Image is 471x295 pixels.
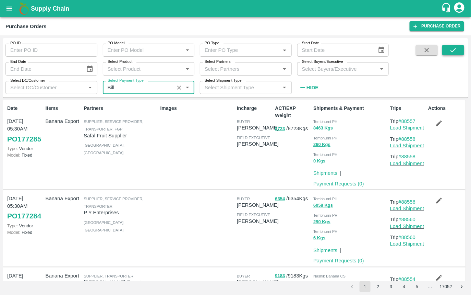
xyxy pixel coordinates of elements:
[390,161,424,166] a: Load Shipment
[399,235,416,240] a: #88560
[237,136,270,140] span: field executive
[7,229,43,236] p: Fixed
[1,1,17,16] button: open drawer
[202,64,278,73] input: Select Partners
[7,223,43,229] p: Vendor
[205,78,242,83] label: Select Shipment Type
[237,197,250,201] span: buyer
[108,59,132,65] label: Select Product
[360,281,371,292] button: page 1
[390,117,426,125] p: Trip
[7,152,20,158] span: Model:
[275,125,311,133] p: / 8723 Kgs
[108,78,144,83] label: Select Payment Type
[313,120,338,124] span: Tembhurni PH
[237,201,279,209] p: [PERSON_NAME]
[297,82,321,93] button: Hide
[7,145,43,152] p: Vendor
[399,281,410,292] button: Go to page 4
[456,281,467,292] button: Go to next page
[7,133,41,145] a: PO177285
[386,281,397,292] button: Go to page 3
[7,272,43,287] p: [DATE] 05:30AM
[438,281,454,292] button: Go to page 17052
[7,210,41,222] a: PO177284
[84,120,143,131] span: Supplier, Service Provider, Transporter, FGP
[399,217,416,222] a: #88560
[390,198,426,206] p: Trip
[428,105,464,112] p: Actions
[17,2,31,15] img: logo
[313,248,337,253] a: Shipments
[390,105,426,112] p: Trips
[297,44,372,57] input: Start Date
[280,83,289,92] button: Open
[280,65,289,73] button: Open
[46,117,81,125] p: Banana Export
[453,1,466,16] div: account of current user
[313,181,364,186] a: Payment Requests (0)
[7,117,43,133] p: [DATE] 05:30AM
[205,41,219,46] label: PO Type
[399,154,416,159] a: #88558
[105,83,172,92] input: Select Payment Type
[7,105,43,112] p: Date
[160,105,234,112] p: Images
[399,118,416,124] a: #88557
[202,83,269,92] input: Select Shipment Type
[313,234,325,242] button: 6 Kgs
[373,281,384,292] button: Go to page 2
[390,206,424,211] a: Load Shipment
[313,124,333,132] button: 8463 Kgs
[390,234,426,241] p: Trip
[412,281,423,292] button: Go to page 5
[237,120,250,124] span: buyer
[31,5,69,12] b: Supply Chain
[5,44,97,57] input: Enter PO ID
[8,83,84,92] input: Select DC/Customer
[10,78,45,83] label: Select DC/Customer
[275,195,285,203] button: 6354
[390,275,426,283] p: Trip
[275,125,285,133] button: 8723
[375,44,388,57] button: Choose date
[313,213,338,217] span: Tembhurni PH
[83,63,96,76] button: Choose date
[84,220,124,232] span: [GEOGRAPHIC_DATA] , [GEOGRAPHIC_DATA]
[399,136,416,142] a: #88558
[302,59,343,65] label: Select Buyers/Executive
[7,230,20,235] span: Model:
[390,216,426,223] p: Trip
[337,244,341,254] div: |
[237,274,250,278] span: buyer
[313,229,338,234] span: Tembhurni PH
[10,59,26,65] label: End Date
[313,279,333,287] button: 8853 Kgs
[46,272,81,280] p: Banana Export
[313,274,346,278] span: Nashik Banana CS
[377,65,386,73] button: Open
[237,105,273,112] p: Incharge
[174,83,184,92] button: Clear
[306,85,318,90] strong: Hide
[425,284,436,290] div: …
[84,279,157,286] p: [PERSON_NAME] Exports
[7,152,43,158] p: Fixed
[237,124,279,132] p: [PERSON_NAME]
[7,195,43,210] p: [DATE] 05:30AM
[390,125,424,131] a: Load Shipment
[84,197,143,208] span: Supplier, Service Provider, Transporter
[108,41,125,46] label: PO Model
[31,4,441,13] a: Supply Chain
[105,64,181,73] input: Select Product
[313,218,330,226] button: 290 Kgs
[237,217,279,225] p: [PERSON_NAME]
[390,135,426,143] p: Trip
[399,199,416,205] a: #88556
[313,202,333,209] button: 6058 Kgs
[46,195,81,202] p: Banana Export
[7,146,18,151] span: Type:
[84,209,157,216] p: P Y Enterprises
[7,223,18,228] span: Type:
[275,105,311,119] p: ACT/EXP Weight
